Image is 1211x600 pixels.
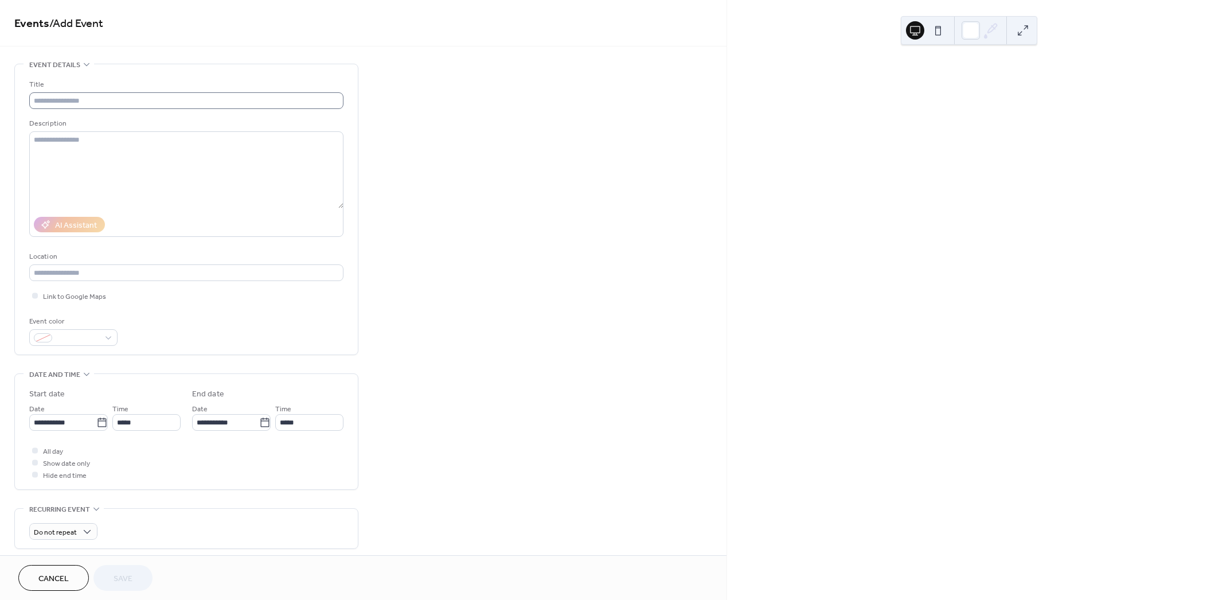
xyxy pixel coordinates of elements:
[275,403,291,415] span: Time
[38,573,69,585] span: Cancel
[43,458,90,470] span: Show date only
[29,251,341,263] div: Location
[29,79,341,91] div: Title
[34,526,77,539] span: Do not repeat
[43,470,87,482] span: Hide end time
[192,403,208,415] span: Date
[49,13,103,35] span: / Add Event
[112,403,128,415] span: Time
[43,446,63,458] span: All day
[29,504,90,516] span: Recurring event
[14,13,49,35] a: Events
[29,388,65,400] div: Start date
[18,565,89,591] button: Cancel
[29,403,45,415] span: Date
[29,118,341,130] div: Description
[43,291,106,303] span: Link to Google Maps
[29,369,80,381] span: Date and time
[29,315,115,328] div: Event color
[192,388,224,400] div: End date
[29,59,80,71] span: Event details
[764,68,1174,80] div: Nenhum evento próximo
